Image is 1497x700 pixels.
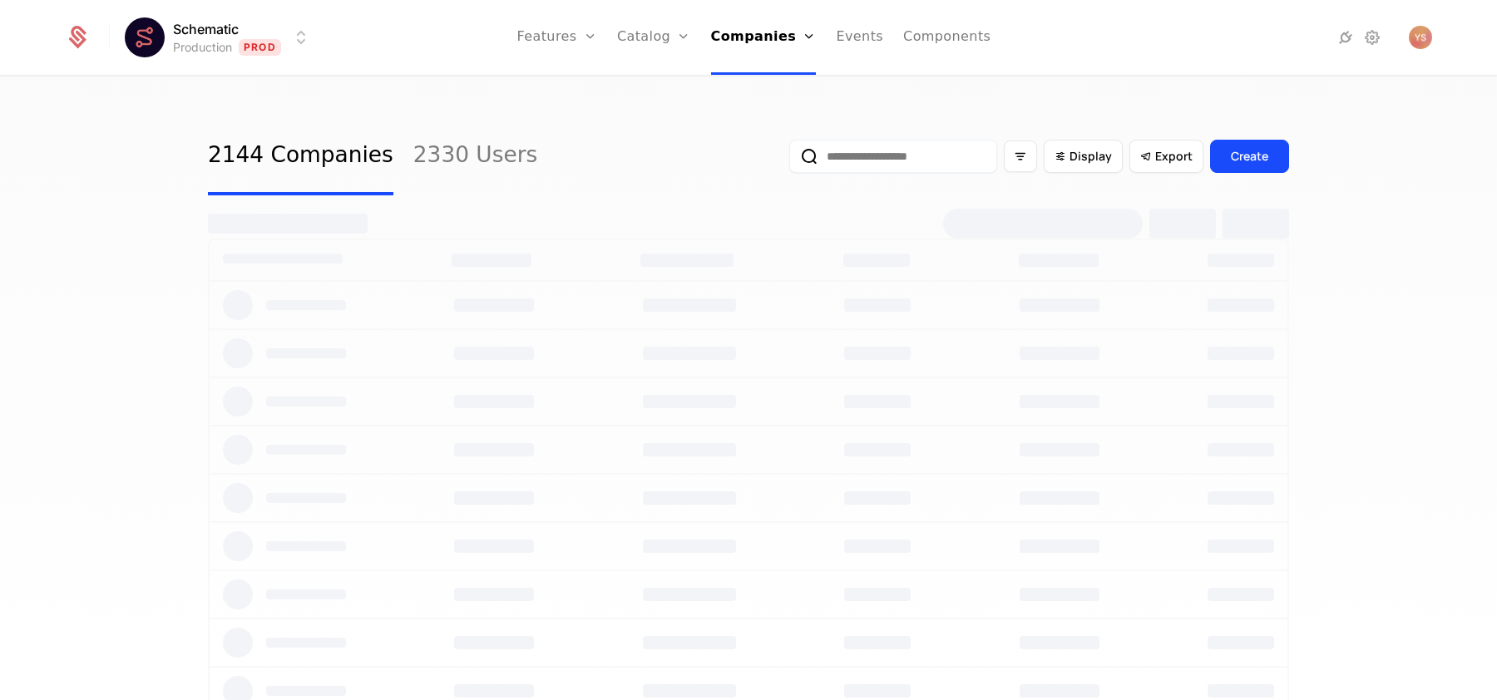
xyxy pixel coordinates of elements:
[173,39,232,56] div: Production
[1409,26,1432,49] img: Youssef Salah
[413,117,537,195] a: 2330 Users
[1044,140,1123,173] button: Display
[125,17,165,57] img: Schematic
[1231,148,1268,165] div: Create
[1409,26,1432,49] button: Open user button
[1336,27,1356,47] a: Integrations
[1004,140,1037,172] button: Filter options
[208,117,393,195] a: 2144 Companies
[239,39,281,56] span: Prod
[1210,140,1289,173] button: Create
[1129,140,1203,173] button: Export
[1362,27,1382,47] a: Settings
[1155,148,1193,165] span: Export
[130,19,311,56] button: Select environment
[1070,148,1112,165] span: Display
[173,19,239,39] span: Schematic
